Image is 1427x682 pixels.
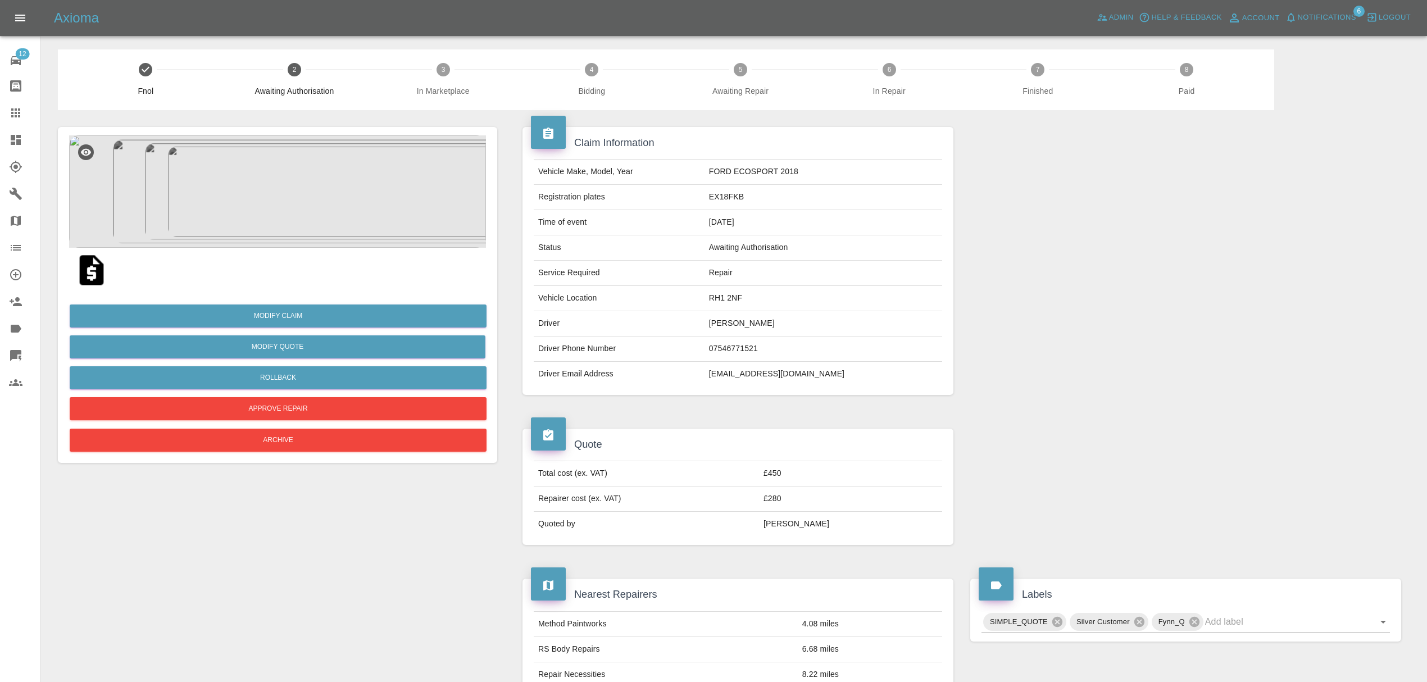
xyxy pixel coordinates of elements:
[534,636,798,662] td: RS Body Repairs
[441,66,445,74] text: 3
[1242,12,1280,25] span: Account
[1109,11,1134,24] span: Admin
[705,311,942,337] td: [PERSON_NAME]
[887,66,891,74] text: 6
[1283,9,1359,26] button: Notifications
[1094,9,1137,26] a: Admin
[979,587,1393,602] h4: Labels
[759,487,942,512] td: £280
[1117,85,1257,97] span: Paid
[739,66,743,74] text: 5
[983,613,1066,631] div: SIMPLE_QUOTE
[534,185,705,210] td: Registration plates
[534,286,705,311] td: Vehicle Location
[534,311,705,337] td: Driver
[7,4,34,31] button: Open drawer
[76,85,216,97] span: Fnol
[705,185,942,210] td: EX18FKB
[590,66,594,74] text: 4
[1036,66,1040,74] text: 7
[705,362,942,387] td: [EMAIL_ADDRESS][DOMAIN_NAME]
[70,304,487,328] a: Modify Claim
[983,615,1055,628] span: SIMPLE_QUOTE
[534,261,705,286] td: Service Required
[534,235,705,261] td: Status
[1225,9,1283,27] a: Account
[1136,9,1224,26] button: Help & Feedback
[534,487,759,512] td: Repairer cost (ex. VAT)
[522,85,662,97] span: Bidding
[1375,614,1391,630] button: Open
[531,587,945,602] h4: Nearest Repairers
[1070,615,1137,628] span: Silver Customer
[534,512,759,536] td: Quoted by
[1185,66,1189,74] text: 8
[534,611,798,636] td: Method Paintworks
[15,48,29,60] span: 12
[531,135,945,151] h4: Claim Information
[705,261,942,286] td: Repair
[69,135,486,248] img: 6541badb-8123-4f37-845a-aa121d8bc5f7
[1151,11,1221,24] span: Help & Feedback
[705,235,942,261] td: Awaiting Authorisation
[534,362,705,387] td: Driver Email Address
[671,85,811,97] span: Awaiting Repair
[705,286,942,311] td: RH1 2NF
[70,335,485,358] button: Modify Quote
[1070,613,1148,631] div: Silver Customer
[705,210,942,235] td: [DATE]
[1379,11,1411,24] span: Logout
[70,397,487,420] button: Approve Repair
[798,611,942,636] td: 4.08 miles
[1298,11,1356,24] span: Notifications
[534,210,705,235] td: Time of event
[1364,9,1414,26] button: Logout
[1152,615,1192,628] span: Fynn_Q
[293,66,297,74] text: 2
[70,366,487,389] button: Rollback
[54,9,99,27] h5: Axioma
[531,437,945,452] h4: Quote
[1152,613,1203,631] div: Fynn_Q
[759,512,942,536] td: [PERSON_NAME]
[70,429,487,452] button: Archive
[705,160,942,185] td: FORD ECOSPORT 2018
[798,636,942,662] td: 6.68 miles
[1353,6,1365,17] span: 6
[534,461,759,487] td: Total cost (ex. VAT)
[819,85,959,97] span: In Repair
[534,337,705,362] td: Driver Phone Number
[759,461,942,487] td: £450
[968,85,1108,97] span: Finished
[373,85,513,97] span: In Marketplace
[705,337,942,362] td: 07546771521
[225,85,365,97] span: Awaiting Authorisation
[74,252,110,288] img: qt_1RzqdaA4aDea5wMjvMHvPBOy
[1205,613,1358,630] input: Add label
[534,160,705,185] td: Vehicle Make, Model, Year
